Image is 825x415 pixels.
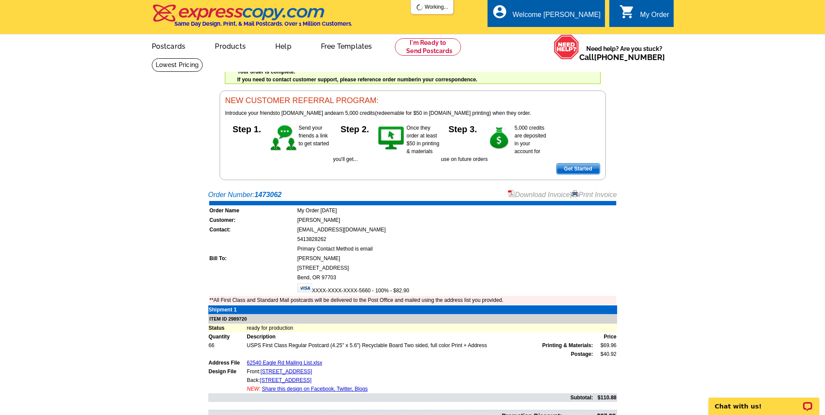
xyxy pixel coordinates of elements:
[247,332,594,341] td: Description
[262,386,367,392] a: Share this design on Facebook, Twitter, Blogs
[571,351,593,357] strong: Postage:
[513,11,601,23] div: Welcome [PERSON_NAME]
[299,125,329,147] span: Send your friends a link to get started
[297,216,616,224] td: [PERSON_NAME]
[333,124,377,133] h5: Step 2.
[297,254,616,263] td: [PERSON_NAME]
[594,332,617,341] td: Price
[174,20,352,27] h4: Same Day Design, Print, & Mail Postcards. Over 1 Million Customers.
[640,11,669,23] div: My Order
[225,96,600,106] h3: NEW CUSTOMER REFERRAL PROGRAM:
[209,254,296,263] td: Bill To:
[297,235,616,244] td: 5413828262
[508,190,617,200] div: |
[441,125,546,162] span: 5,000 credits are deposited in your account for use on future orders
[297,264,616,272] td: [STREET_ADDRESS]
[208,332,247,341] td: Quantity
[571,191,617,198] a: Print Invoice
[377,124,407,153] img: step-2.gif
[579,44,669,62] span: Need help? Are you stuck?
[247,324,617,332] td: ready for production
[138,35,200,56] a: Postcards
[209,296,616,305] td: **All First Class and Standard Mail postcards will be delivered to the Post Office and mailed usi...
[254,191,281,198] strong: 1473062
[237,69,295,75] strong: Your order is complete.
[247,341,594,350] td: USPS First Class Regular Postcard (4.25" x 5.6") Recyclable Board Two sided, full color Print + A...
[492,4,508,20] i: account_circle
[297,283,312,292] img: visa.gif
[247,367,594,376] td: Front:
[209,225,296,234] td: Contact:
[297,273,616,282] td: Bend, OR 97703
[484,124,514,153] img: step-3.gif
[619,4,635,20] i: shopping_cart
[201,35,260,56] a: Products
[225,124,269,133] h5: Step 1.
[571,190,578,197] img: small-print-icon.gif
[594,350,617,358] td: $40.92
[208,393,594,402] td: Subtotal:
[556,163,600,174] a: Get Started
[297,283,616,295] td: XXXX-XXXX-XXXX-5660 - 100% - $82.90
[333,125,439,162] span: Once they order at least $50 in printing & materials you'll get...
[208,305,247,314] td: Shipment 1
[261,368,312,375] a: [STREET_ADDRESS]
[333,110,375,116] span: earn 5,000 credits
[416,4,423,11] img: loading...
[208,341,247,350] td: 66
[208,324,247,332] td: Status
[247,360,322,366] a: 62540 Eagle Rd Mailing List.xlsx
[209,216,296,224] td: Customer:
[542,341,593,349] span: Printing & Materials:
[208,190,617,200] div: Order Number:
[297,244,616,253] td: Primary Contact Method is email
[297,206,616,215] td: My Order [DATE]
[508,190,515,197] img: small-pdf-icon.gif
[307,35,386,56] a: Free Templates
[508,191,570,198] a: Download Invoice
[297,225,616,234] td: [EMAIL_ADDRESS][DOMAIN_NAME]
[208,358,247,367] td: Address File
[209,206,296,215] td: Order Name
[260,377,312,383] a: [STREET_ADDRESS]
[208,314,617,324] td: ITEM ID 2989720
[554,34,579,60] img: help
[579,53,665,62] span: Call
[557,164,600,174] span: Get Started
[247,386,261,392] span: NEW:
[247,376,594,385] td: Back:
[594,53,665,62] a: [PHONE_NUMBER]
[225,110,276,116] span: Introduce your friends
[269,124,299,153] img: step-1.gif
[594,393,617,402] td: $110.88
[703,388,825,415] iframe: LiveChat chat widget
[152,10,352,27] a: Same Day Design, Print, & Mail Postcards. Over 1 Million Customers.
[208,367,247,376] td: Design File
[441,124,484,133] h5: Step 3.
[594,341,617,350] td: $69.96
[261,35,305,56] a: Help
[225,109,600,117] p: to [DOMAIN_NAME] and (redeemable for $50 in [DOMAIN_NAME] printing) when they order.
[619,10,669,20] a: shopping_cart My Order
